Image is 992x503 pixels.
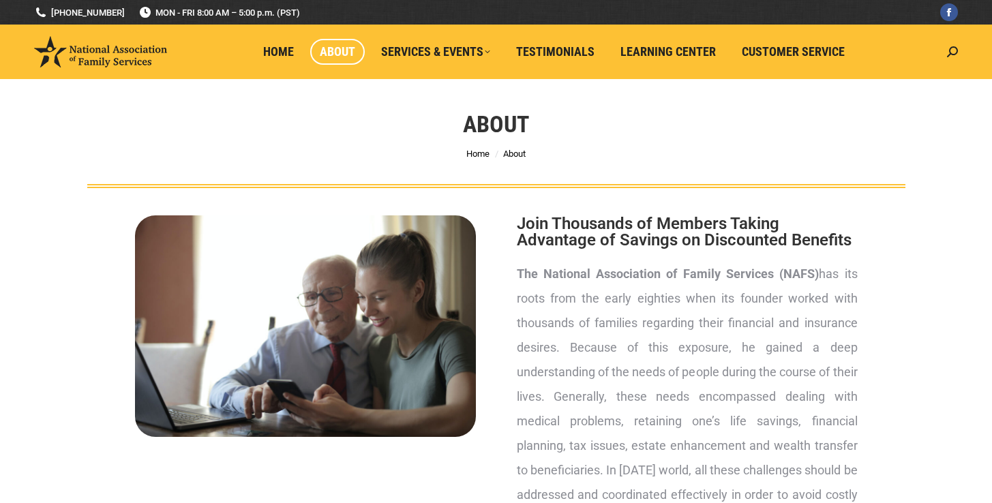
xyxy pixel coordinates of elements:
[34,6,125,19] a: [PHONE_NUMBER]
[517,215,858,248] h2: Join Thousands of Members Taking Advantage of Savings on Discounted Benefits
[254,39,303,65] a: Home
[34,36,167,67] img: National Association of Family Services
[310,39,365,65] a: About
[263,44,294,59] span: Home
[463,109,529,139] h1: About
[503,149,526,159] span: About
[742,44,845,59] span: Customer Service
[381,44,490,59] span: Services & Events
[507,39,604,65] a: Testimonials
[516,44,595,59] span: Testimonials
[940,3,958,21] a: Facebook page opens in new window
[620,44,716,59] span: Learning Center
[732,39,854,65] a: Customer Service
[466,149,490,159] a: Home
[611,39,725,65] a: Learning Center
[135,215,476,437] img: About National Association of Family Services
[320,44,355,59] span: About
[138,6,300,19] span: MON - FRI 8:00 AM – 5:00 p.m. (PST)
[517,266,820,281] strong: The National Association of Family Services (NAFS)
